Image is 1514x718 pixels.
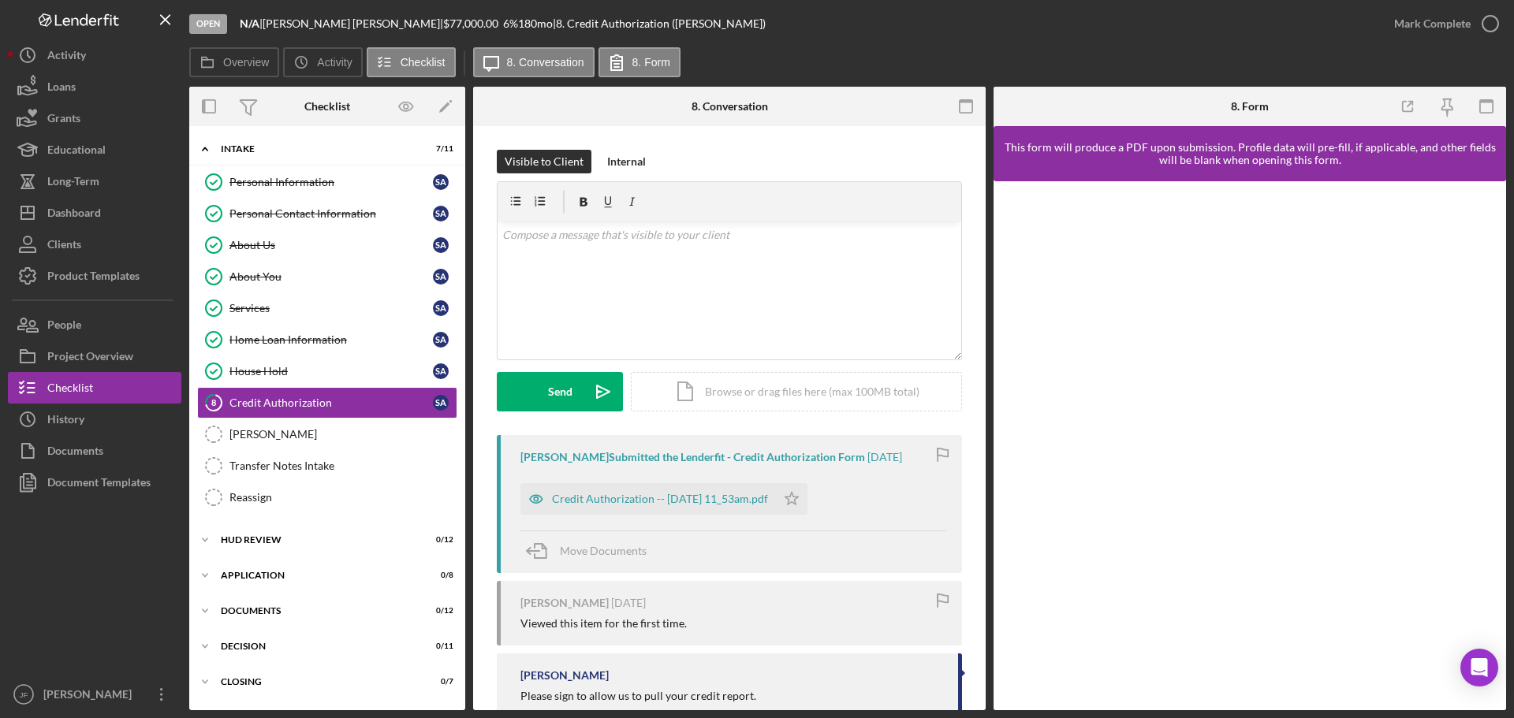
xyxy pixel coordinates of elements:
a: Transfer Notes Intake [197,450,457,482]
a: Home Loan InformationSA [197,324,457,355]
div: This form will produce a PDF upon submission. Profile data will pre-fill, if applicable, and othe... [1001,141,1498,166]
tspan: 8 [211,397,216,407]
div: Internal [607,150,646,173]
div: Visible to Client [505,150,584,173]
button: Move Documents [520,531,662,571]
span: Move Documents [560,544,647,557]
a: About YouSA [197,261,457,292]
div: About You [229,270,433,283]
div: Checklist [304,100,350,113]
div: Credit Authorization -- [DATE] 11_53am.pdf [552,493,768,505]
div: 0 / 11 [425,642,453,651]
button: Document Templates [8,467,181,498]
div: Application [221,571,414,580]
div: 0 / 7 [425,677,453,686]
div: [PERSON_NAME] [39,679,142,714]
div: [PERSON_NAME] [229,428,457,441]
div: Reassign [229,491,457,504]
a: Reassign [197,482,457,513]
button: Overview [189,47,279,77]
div: Mark Complete [1394,8,1471,39]
div: 0 / 12 [425,535,453,545]
button: Credit Authorization -- [DATE] 11_53am.pdf [520,483,807,515]
label: Activity [317,56,352,69]
div: Personal Contact Information [229,207,433,220]
label: 8. Conversation [507,56,584,69]
button: Activity [283,47,362,77]
a: Personal InformationSA [197,166,457,198]
div: Document Templates [47,467,151,502]
time: 2025-07-11 15:53 [867,451,902,463]
div: S A [433,363,449,379]
div: S A [433,237,449,253]
div: | [240,17,263,30]
div: House Hold [229,365,433,378]
a: Personal Contact InformationSA [197,198,457,229]
div: S A [433,332,449,348]
div: S A [433,269,449,285]
a: ServicesSA [197,292,457,324]
div: Credit Authorization [229,396,433,409]
div: Open Intercom Messenger [1460,649,1498,686]
div: Viewed this item for the first time. [520,617,687,630]
div: $77,000.00 [443,17,503,30]
div: 8. Conversation [692,100,768,113]
div: Open [189,14,227,34]
div: 0 / 8 [425,571,453,580]
button: Internal [599,150,654,173]
div: Personal Information [229,176,433,188]
iframe: Lenderfit form [1009,197,1492,694]
label: Checklist [401,56,446,69]
button: 8. Conversation [473,47,595,77]
div: Decision [221,642,414,651]
button: JF[PERSON_NAME] [8,679,181,710]
div: Home Loan Information [229,333,433,346]
div: Please sign to allow us to pull your credit report. [520,690,756,702]
div: Transfer Notes Intake [229,459,457,472]
div: [PERSON_NAME] [PERSON_NAME] | [263,17,443,30]
time: 2025-07-11 15:52 [611,597,646,609]
div: [PERSON_NAME] Submitted the Lenderfit - Credit Authorization Form [520,451,865,463]
b: N/A [240,17,259,30]
div: Intake [221,144,414,154]
div: S A [433,174,449,190]
a: House HoldSA [197,355,457,387]
div: S A [433,206,449,221]
div: 6 % [503,17,518,30]
div: [PERSON_NAME] [520,597,609,609]
div: 180 mo [518,17,553,30]
text: JF [20,690,28,699]
div: 7 / 11 [425,144,453,154]
label: Overview [223,56,269,69]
